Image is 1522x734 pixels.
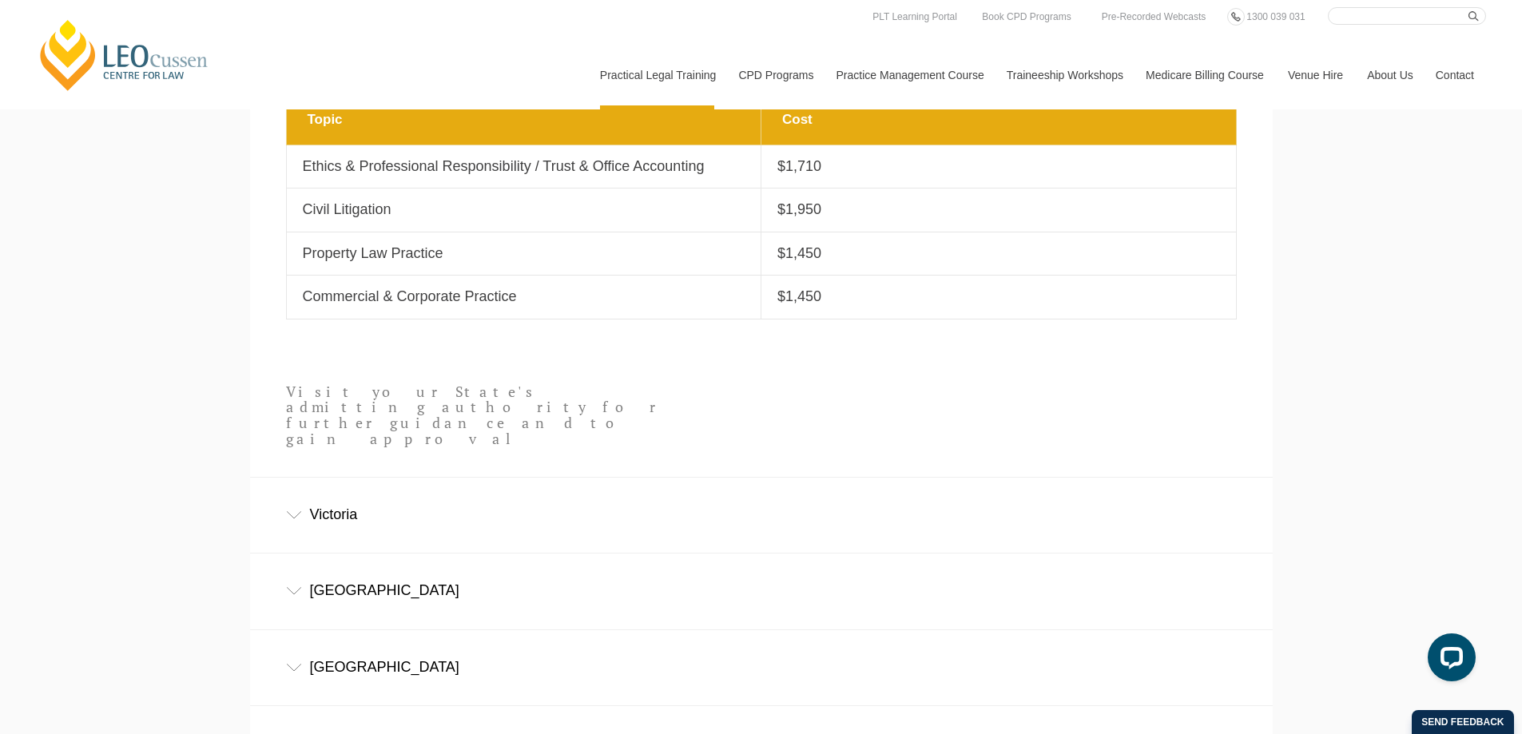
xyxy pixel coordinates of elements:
[36,18,213,93] a: [PERSON_NAME] Centre for Law
[1415,627,1482,694] iframe: LiveChat chat widget
[303,200,745,219] p: Civil Litigation
[777,200,1220,219] p: $1,950
[726,41,824,109] a: CPD Programs
[1355,41,1424,109] a: About Us
[777,244,1220,263] p: $1,450
[1242,8,1309,26] a: 1300 039 031
[1424,41,1486,109] a: Contact
[286,384,668,447] p: Visit your State's admitting authority for further guidance and to gain approval
[978,8,1075,26] a: Book CPD Programs
[1246,11,1305,22] span: 1300 039 031
[1098,8,1210,26] a: Pre-Recorded Webcasts
[303,244,745,263] p: Property Law Practice
[250,630,1273,704] div: [GEOGRAPHIC_DATA]
[777,157,1220,176] p: $1,710
[250,478,1273,552] div: Victoria
[1134,41,1276,109] a: Medicare Billing Course
[1276,41,1355,109] a: Venue Hire
[868,8,961,26] a: PLT Learning Portal
[825,41,995,109] a: Practice Management Course
[761,94,1237,145] th: Cost
[303,157,745,176] p: Ethics & Professional Responsibility / Trust & Office Accounting
[250,553,1273,628] div: [GEOGRAPHIC_DATA]
[286,94,761,145] th: Topic
[588,41,727,109] a: Practical Legal Training
[777,288,1220,306] p: $1,450
[995,41,1134,109] a: Traineeship Workshops
[303,288,745,306] p: Commercial & Corporate Practice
